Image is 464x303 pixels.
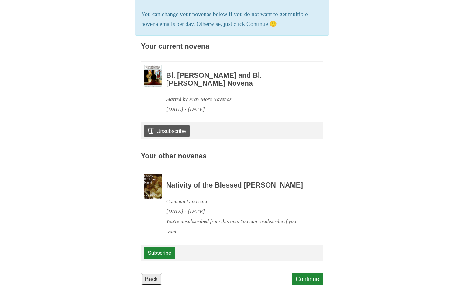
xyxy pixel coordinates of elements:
h3: Your other novenas [141,152,323,164]
img: Novena image [144,65,162,87]
a: Subscribe [144,247,175,259]
h3: Your current novena [141,43,323,54]
a: Unsubscribe [144,125,190,137]
div: [DATE] - [DATE] [166,206,307,216]
h3: Bl. [PERSON_NAME] and Bl. [PERSON_NAME] Novena [166,72,307,87]
div: Started by Pray More Novenas [166,94,307,104]
p: You can change your novenas below if you do not want to get multiple novena emails per day. Other... [141,9,323,29]
a: Continue [292,273,323,285]
div: [DATE] - [DATE] [166,104,307,114]
a: Back [141,273,162,285]
img: Novena image [144,174,162,199]
h3: Nativity of the Blessed [PERSON_NAME] [166,181,307,189]
div: You're unsubscribed from this one. You can resubscribe if you want. [166,216,307,236]
div: Community novena [166,196,307,206]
